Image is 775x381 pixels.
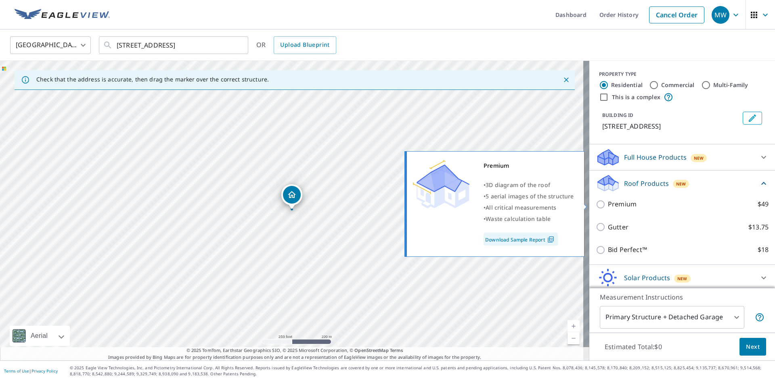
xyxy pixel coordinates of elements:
div: PROPERTY TYPE [599,71,765,78]
button: Next [739,338,766,356]
p: Full House Products [624,152,687,162]
img: EV Logo [15,9,110,21]
span: 5 aerial images of the structure [486,192,574,200]
p: Roof Products [624,179,669,188]
div: Aerial [28,326,50,346]
label: Residential [611,81,643,89]
span: Next [746,342,760,352]
span: All critical measurements [486,204,556,211]
span: New [694,155,704,161]
p: $49 [758,199,769,209]
a: Current Level 17, Zoom Out [568,332,580,344]
label: This is a complex [612,93,660,101]
span: Upload Blueprint [280,40,329,50]
p: © 2025 Eagle View Technologies, Inc. and Pictometry International Corp. All Rights Reserved. Repo... [70,365,771,377]
a: Terms [390,347,403,353]
div: [GEOGRAPHIC_DATA] [10,34,91,56]
p: Bid Perfect™ [608,245,647,255]
div: OR [256,36,336,54]
div: Premium [484,160,574,171]
p: $18 [758,245,769,255]
p: $13.75 [748,222,769,232]
label: Multi-Family [713,81,748,89]
a: OpenStreetMap [354,347,388,353]
div: Dropped pin, building 1, Residential property, 11002 N P St La Porte, TX 77571 [281,184,302,209]
a: Cancel Order [649,6,704,23]
div: • [484,213,574,225]
img: Premium [413,160,469,208]
div: MW [712,6,729,24]
div: Solar ProductsNew [596,268,769,287]
span: © 2025 TomTom, Earthstar Geographics SIO, © 2025 Microsoft Corporation, © [186,347,403,354]
a: Upload Blueprint [274,36,336,54]
span: New [677,275,687,282]
span: New [676,181,686,187]
p: Check that the address is accurate, then drag the marker over the correct structure. [36,76,269,83]
p: | [4,369,58,373]
div: Roof ProductsNew [596,174,769,193]
a: Download Sample Report [484,233,558,246]
p: Measurement Instructions [600,292,765,302]
p: Estimated Total: $0 [598,338,668,356]
span: 3D diagram of the roof [486,181,550,189]
input: Search by address or latitude-longitude [117,34,232,56]
button: Edit building 1 [743,112,762,125]
span: Waste calculation table [486,215,551,223]
a: Privacy Policy [31,368,58,374]
p: BUILDING ID [602,112,633,119]
p: Gutter [608,222,628,232]
label: Commercial [661,81,695,89]
p: Solar Products [624,273,670,283]
div: Primary Structure + Detached Garage [600,306,744,329]
p: Premium [608,199,637,209]
button: Close [561,75,572,85]
a: Current Level 17, Zoom In [568,320,580,332]
div: Full House ProductsNew [596,148,769,167]
p: [STREET_ADDRESS] [602,121,739,131]
a: Terms of Use [4,368,29,374]
img: Pdf Icon [545,236,556,243]
div: Aerial [10,326,70,346]
div: • [484,179,574,191]
div: • [484,202,574,213]
div: • [484,191,574,202]
span: Your report will include the primary structure and a detached garage if one exists. [755,312,765,322]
